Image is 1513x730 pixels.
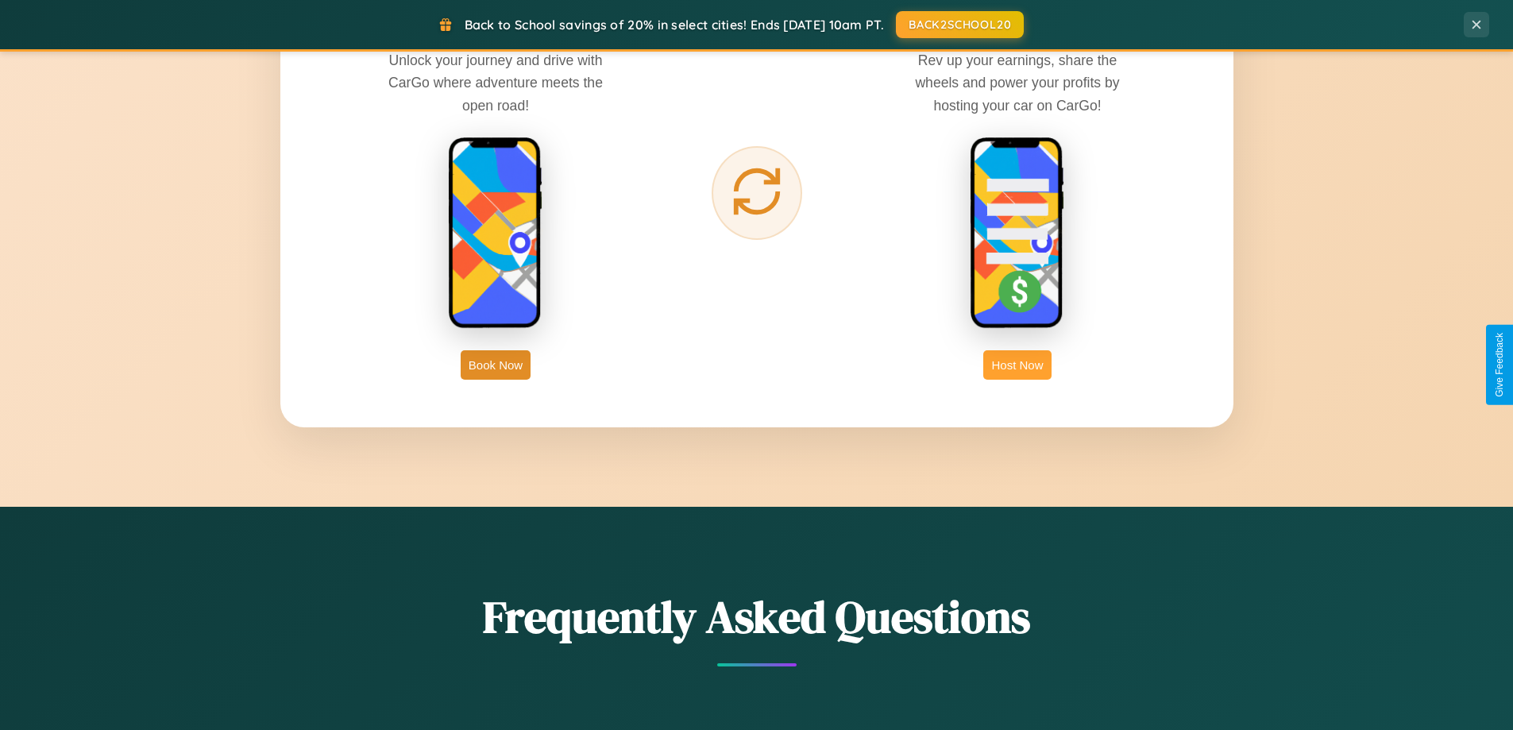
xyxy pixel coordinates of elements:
img: host phone [970,137,1065,330]
h2: Frequently Asked Questions [280,586,1233,647]
button: BACK2SCHOOL20 [896,11,1024,38]
div: Give Feedback [1494,333,1505,397]
button: Book Now [461,350,531,380]
img: rent phone [448,137,543,330]
span: Back to School savings of 20% in select cities! Ends [DATE] 10am PT. [465,17,884,33]
p: Rev up your earnings, share the wheels and power your profits by hosting your car on CarGo! [898,49,1137,116]
p: Unlock your journey and drive with CarGo where adventure meets the open road! [376,49,615,116]
button: Host Now [983,350,1051,380]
